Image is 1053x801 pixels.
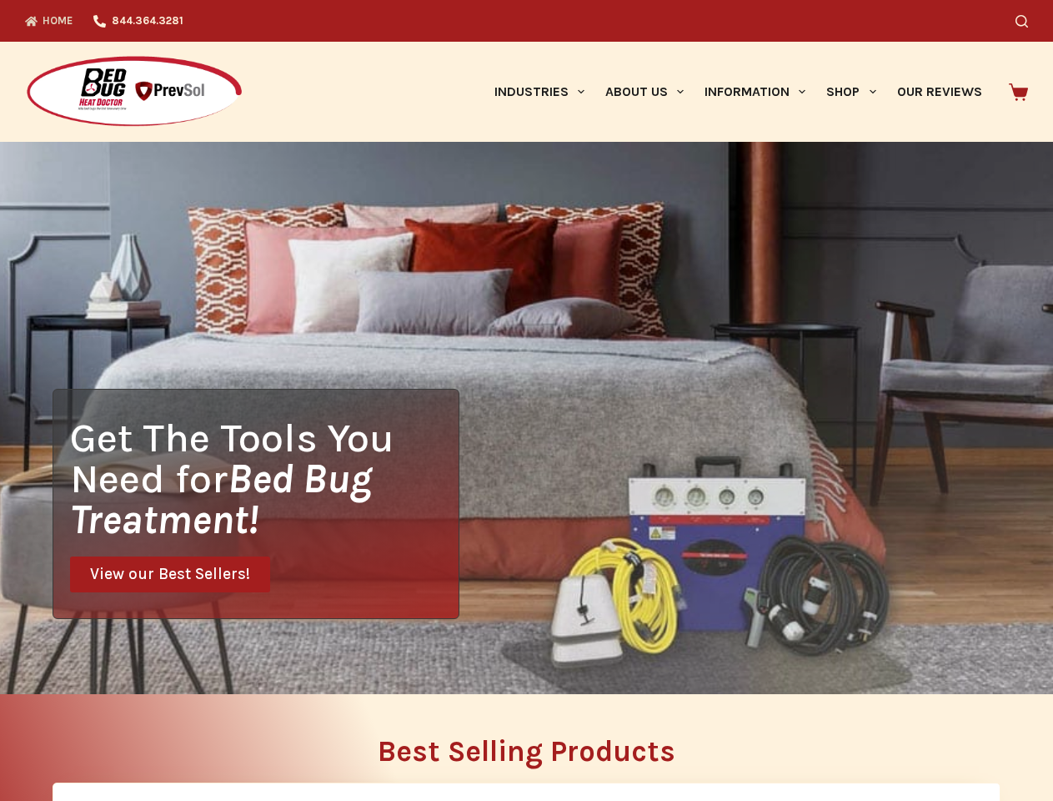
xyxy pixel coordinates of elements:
i: Bed Bug Treatment! [70,455,372,543]
h1: Get The Tools You Need for [70,417,459,540]
a: Industries [484,42,594,142]
h2: Best Selling Products [53,737,1000,766]
span: View our Best Sellers! [90,567,250,582]
nav: Primary [484,42,992,142]
a: About Us [594,42,694,142]
a: View our Best Sellers! [70,557,270,592]
img: Prevsol/Bed Bug Heat Doctor [25,55,243,129]
button: Search [1015,15,1028,28]
a: Information [694,42,816,142]
a: Our Reviews [886,42,992,142]
a: Shop [816,42,886,142]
